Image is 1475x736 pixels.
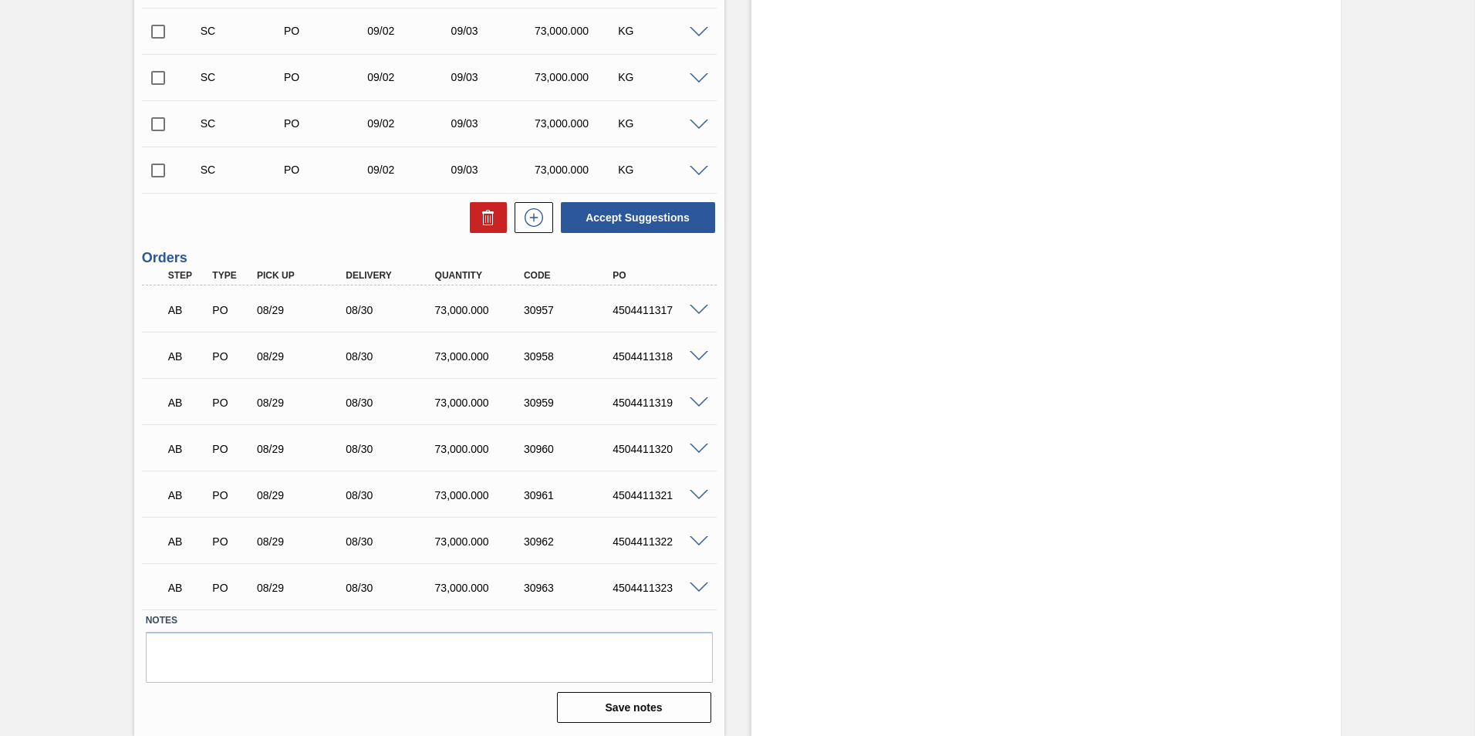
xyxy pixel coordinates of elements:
div: Purchase order [208,397,255,409]
div: 08/29/2025 [253,350,353,363]
div: 08/30/2025 [342,350,441,363]
div: 30961 [520,489,619,501]
div: 08/30/2025 [342,535,441,548]
div: 30957 [520,304,619,316]
div: 30959 [520,397,619,409]
div: 08/29/2025 [253,535,353,548]
p: AB [168,443,207,455]
div: 73,000.000 [531,71,624,83]
div: 73,000.000 [531,25,624,37]
div: 09/03/2025 [447,164,541,176]
div: 08/29/2025 [253,582,353,594]
p: AB [168,489,207,501]
div: Purchase order [280,117,373,130]
div: 08/30/2025 [342,397,441,409]
div: Code [520,270,619,281]
div: Delivery [342,270,441,281]
div: Purchase order [280,164,373,176]
div: 08/30/2025 [342,582,441,594]
div: 30962 [520,535,619,548]
div: Pick up [253,270,353,281]
div: Purchase order [280,25,373,37]
div: 4504411320 [609,443,708,455]
div: 08/30/2025 [342,443,441,455]
div: Purchase order [208,304,255,316]
div: Awaiting Billing [164,432,211,466]
div: 08/29/2025 [253,304,353,316]
div: Delete Suggestions [462,202,507,233]
div: Type [208,270,255,281]
h3: Orders [142,250,717,266]
p: AB [168,535,207,548]
div: 09/02/2025 [363,25,457,37]
div: 4504411318 [609,350,708,363]
div: 09/02/2025 [363,164,457,176]
div: 30958 [520,350,619,363]
div: 08/30/2025 [342,489,441,501]
button: Save notes [557,692,711,723]
p: AB [168,350,207,363]
div: 4504411319 [609,397,708,409]
div: 4504411322 [609,535,708,548]
div: 09/03/2025 [447,71,541,83]
div: 30960 [520,443,619,455]
div: 73,000.000 [431,489,531,501]
div: 30963 [520,582,619,594]
div: KG [614,164,707,176]
div: 08/30/2025 [342,304,441,316]
div: Purchase order [208,443,255,455]
div: 4504411323 [609,582,708,594]
div: PO [609,270,708,281]
div: Purchase order [208,582,255,594]
div: Suggestion Created [197,25,290,37]
div: Awaiting Billing [164,571,211,605]
p: AB [168,397,207,409]
div: Quantity [431,270,531,281]
div: Awaiting Billing [164,525,211,559]
div: Awaiting Billing [164,339,211,373]
div: Suggestion Created [197,117,290,130]
p: AB [168,582,207,594]
div: Suggestion Created [197,164,290,176]
div: 73,000.000 [531,117,624,130]
div: 09/03/2025 [447,117,541,130]
div: 73,000.000 [431,304,531,316]
div: New suggestion [507,202,553,233]
div: 73,000.000 [531,164,624,176]
div: Purchase order [208,350,255,363]
div: Suggestion Created [197,71,290,83]
div: Step [164,270,211,281]
div: Accept Suggestions [553,201,717,235]
div: 4504411321 [609,489,708,501]
label: Notes [146,609,713,632]
div: 09/02/2025 [363,117,457,130]
div: KG [614,25,707,37]
div: 73,000.000 [431,350,531,363]
div: 09/02/2025 [363,71,457,83]
p: AB [168,304,207,316]
div: 73,000.000 [431,535,531,548]
div: Awaiting Billing [164,478,211,512]
div: 08/29/2025 [253,443,353,455]
div: Purchase order [280,71,373,83]
div: 73,000.000 [431,443,531,455]
div: Awaiting Billing [164,386,211,420]
div: KG [614,71,707,83]
div: KG [614,117,707,130]
button: Accept Suggestions [561,202,715,233]
div: Purchase order [208,535,255,548]
div: 73,000.000 [431,582,531,594]
div: Awaiting Billing [164,293,211,327]
div: Purchase order [208,489,255,501]
div: 08/29/2025 [253,489,353,501]
div: 08/29/2025 [253,397,353,409]
div: 09/03/2025 [447,25,541,37]
div: 4504411317 [609,304,708,316]
div: 73,000.000 [431,397,531,409]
